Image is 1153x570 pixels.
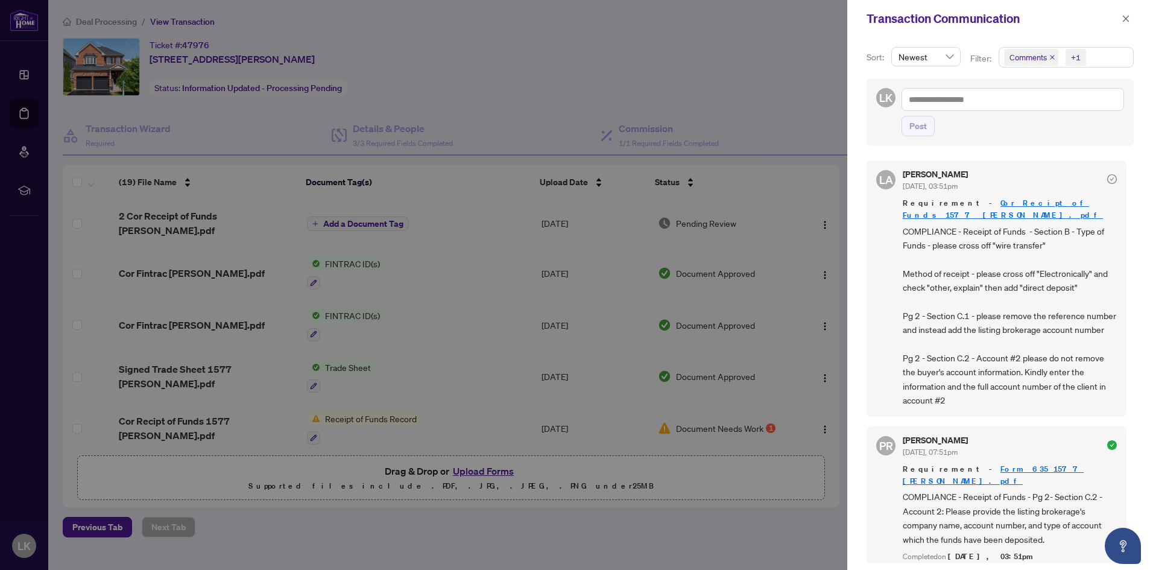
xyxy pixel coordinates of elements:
[903,170,968,179] h5: [PERSON_NAME]
[903,224,1117,408] span: COMPLIANCE - Receipt of Funds - Section B - Type of Funds - please cross off "wire transfer" Meth...
[879,171,893,188] span: LA
[902,116,935,136] button: Post
[1009,51,1047,63] span: Comments
[879,89,892,106] span: LK
[1049,54,1055,60] span: close
[1004,49,1058,66] span: Comments
[1105,528,1141,564] button: Open asap
[899,48,953,66] span: Newest
[903,448,958,457] span: [DATE], 07:51pm
[903,197,1117,221] span: Requirement -
[1122,14,1130,23] span: close
[1107,174,1117,184] span: check-circle
[948,551,1035,562] span: [DATE], 03:51pm
[867,51,886,64] p: Sort:
[1107,440,1117,450] span: check-circle
[903,463,1117,487] span: Requirement -
[903,182,958,191] span: [DATE], 03:51pm
[903,490,1117,546] span: COMPLIANCE - Receipt of Funds - Pg 2- Section C.2 - Account 2: Please provide the listing brokera...
[903,551,1117,563] div: Completed on
[879,437,893,454] span: PR
[1071,51,1081,63] div: +1
[970,52,993,65] p: Filter:
[903,436,968,445] h5: [PERSON_NAME]
[867,10,1118,28] div: Transaction Communication
[903,198,1103,220] a: Cor Recipt of Funds 1577 [PERSON_NAME].pdf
